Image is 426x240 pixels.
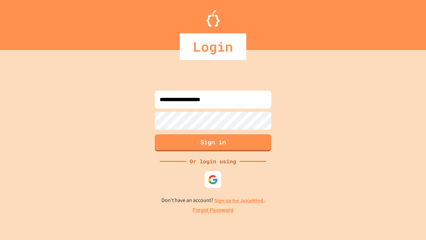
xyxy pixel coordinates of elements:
img: Logo.svg [206,10,220,27]
img: google-icon.svg [208,175,218,185]
a: Forgot Password [193,206,233,214]
div: Login [180,33,246,60]
a: Sign up for JuiceMind. [214,197,265,204]
div: Or login using [186,157,240,165]
button: Sign in [155,134,271,151]
p: Don't have an account? [161,196,265,205]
